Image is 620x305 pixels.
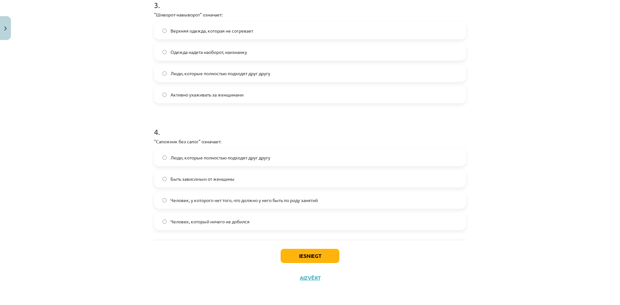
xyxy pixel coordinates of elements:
[170,70,270,77] span: Люди, которые полностью подходят друг другу
[170,49,247,56] span: Одежда надета наоборот, наизнанку
[170,197,318,204] span: Человек, у которого нет того, что должно у него быть по роду занятий
[281,249,339,263] button: Iesniegt
[162,198,167,202] input: Человек, у которого нет того, что должно у него быть по роду занятий
[154,11,466,18] p: "Шиворот-навыворот" означает:
[170,27,253,34] span: Верхняя одежда, которая не согревает
[162,219,167,224] input: Человек, который ничего не добился
[162,71,167,76] input: Люди, которые полностью подходят друг другу
[162,177,167,181] input: Быть зависимым от женщины
[154,138,466,145] p: "Сапожник без сапог" означает:
[4,26,7,31] img: icon-close-lesson-0947bae3869378f0d4975bcd49f059093ad1ed9edebbc8119c70593378902aed.svg
[170,154,270,161] span: Люди, которые полностью подходят друг другу
[170,218,250,225] span: Человек, который ничего не добился
[170,176,234,182] span: Быть зависимым от женщины
[154,116,466,136] h1: 4 .
[298,275,322,281] button: Aizvērt
[170,91,243,98] span: Активно ухаживать за женщинами
[162,93,167,97] input: Активно ухаживать за женщинами
[162,50,167,54] input: Одежда надета наоборот, наизнанку
[162,29,167,33] input: Верхняя одежда, которая не согревает
[162,156,167,160] input: Люди, которые полностью подходят друг другу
